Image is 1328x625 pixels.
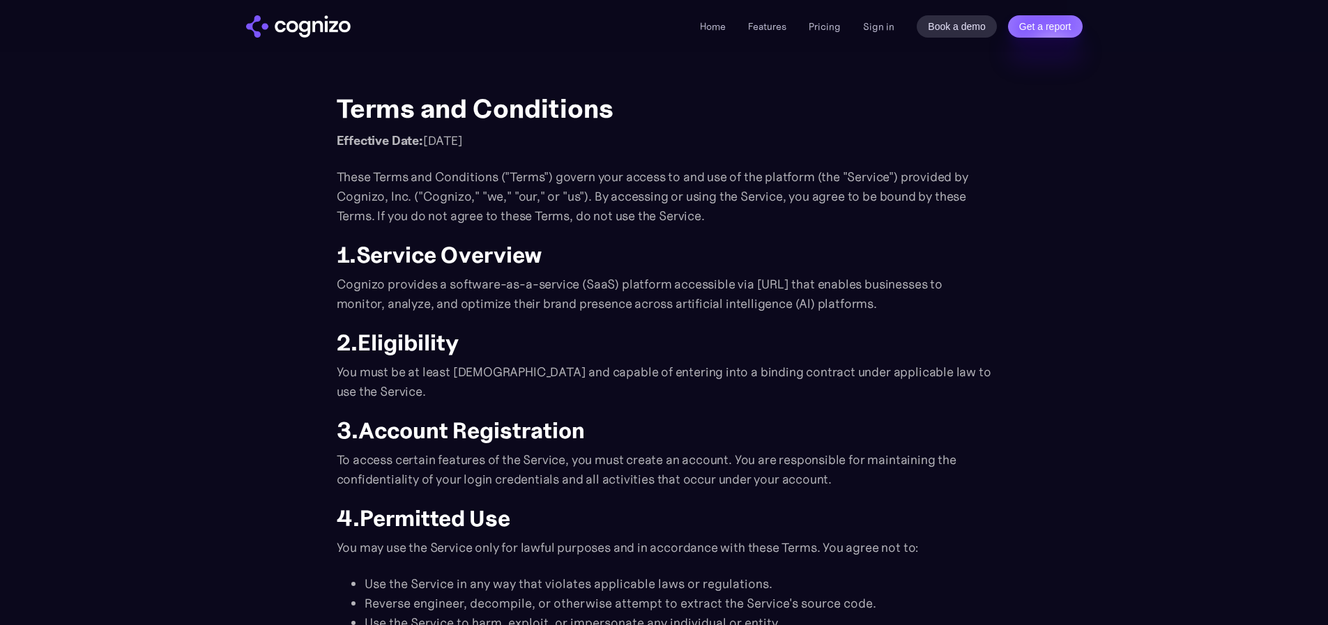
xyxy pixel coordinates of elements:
li: Use the Service in any way that violates applicable laws or regulations. [365,574,992,594]
h2: 2. [337,330,992,355]
a: Pricing [809,20,841,33]
a: Book a demo [917,15,997,38]
p: Cognizo provides a software-as-a-service (SaaS) platform accessible via [URL] that enables busine... [337,275,992,314]
li: Reverse engineer, decompile, or otherwise attempt to extract the Service's source code. [365,594,992,613]
h1: Terms and Conditions [337,93,992,124]
h2: 1. [337,242,992,268]
a: home [246,15,351,38]
p: You must be at least [DEMOGRAPHIC_DATA] and capable of entering into a binding contract under app... [337,362,992,401]
h2: 4. [337,506,992,531]
strong: Account Registration [358,417,585,445]
a: Home [700,20,726,33]
a: Get a report [1008,15,1083,38]
h2: 3. [337,418,992,443]
img: cognizo logo [246,15,351,38]
a: Features [748,20,786,33]
strong: Service Overview [356,241,542,269]
strong: Permitted Use [360,504,510,532]
p: These Terms and Conditions ("Terms") govern your access to and use of the platform (the "Service"... [337,167,992,226]
strong: Effective Date: [337,132,423,148]
a: Sign in [863,18,894,35]
p: To access certain features of the Service, you must create an account. You are responsible for ma... [337,450,992,489]
p: [DATE] [337,131,992,151]
p: You may use the Service only for lawful purposes and in accordance with these Terms. You agree no... [337,538,992,557]
strong: Eligibility [358,329,459,357]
